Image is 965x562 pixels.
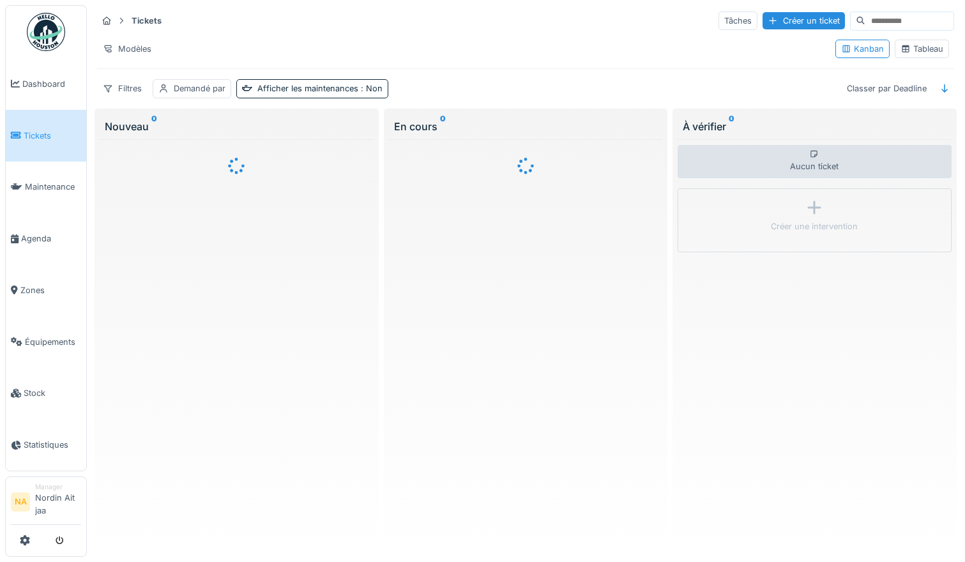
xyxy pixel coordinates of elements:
[6,316,86,368] a: Équipements
[841,79,932,98] div: Classer par Deadline
[6,368,86,420] a: Stock
[126,15,167,27] strong: Tickets
[25,181,81,193] span: Maintenance
[718,11,757,30] div: Tâches
[6,162,86,213] a: Maintenance
[394,119,658,134] div: En cours
[151,119,157,134] sup: 0
[25,336,81,348] span: Équipements
[6,58,86,110] a: Dashboard
[257,82,383,95] div: Afficher les maintenances
[22,78,81,90] span: Dashboard
[24,439,81,451] span: Statistiques
[174,82,225,95] div: Demandé par
[763,12,845,29] div: Créer un ticket
[11,492,30,512] li: NA
[6,264,86,316] a: Zones
[6,213,86,264] a: Agenda
[35,482,81,522] li: Nordin Ait jaa
[358,84,383,93] span: : Non
[6,110,86,162] a: Tickets
[20,284,81,296] span: Zones
[24,130,81,142] span: Tickets
[21,232,81,245] span: Agenda
[24,387,81,399] span: Stock
[6,419,86,471] a: Statistiques
[97,40,157,58] div: Modèles
[105,119,369,134] div: Nouveau
[841,43,884,55] div: Kanban
[35,482,81,492] div: Manager
[97,79,148,98] div: Filtres
[683,119,946,134] div: À vérifier
[678,145,952,178] div: Aucun ticket
[440,119,446,134] sup: 0
[729,119,734,134] sup: 0
[900,43,943,55] div: Tableau
[11,482,81,525] a: NA ManagerNordin Ait jaa
[771,220,858,232] div: Créer une intervention
[27,13,65,51] img: Badge_color-CXgf-gQk.svg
